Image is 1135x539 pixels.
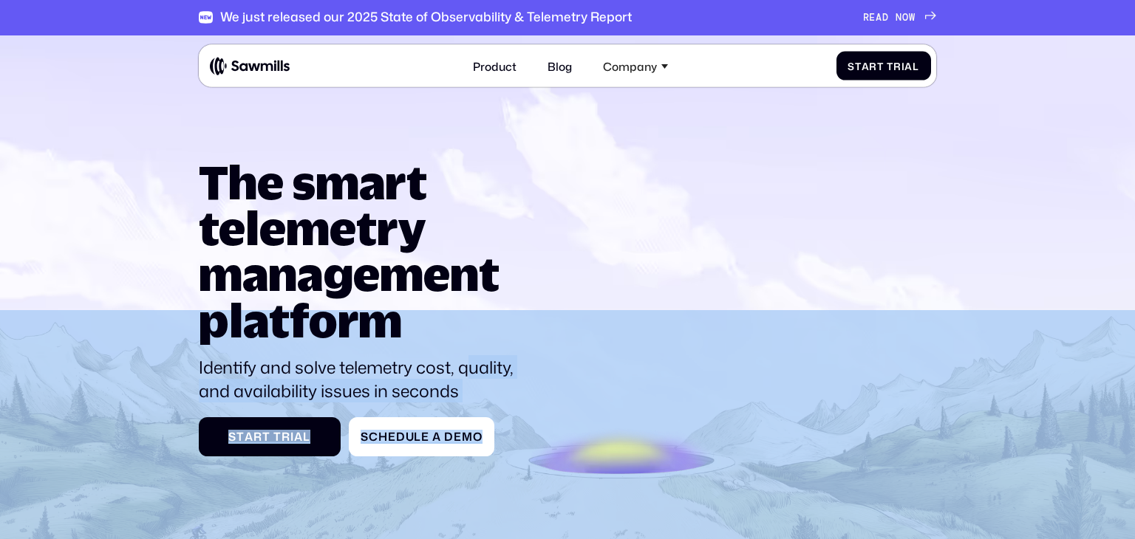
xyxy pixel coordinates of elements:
[913,60,919,72] span: l
[432,430,441,443] span: a
[877,60,884,72] span: t
[603,59,657,72] div: Company
[199,355,528,403] p: Identify and solve telemetry cost, quality, and availability issues in seconds
[262,430,270,443] span: t
[836,52,931,80] a: StartTrial
[282,430,290,443] span: r
[462,430,473,443] span: m
[882,12,889,24] span: D
[414,430,421,443] span: l
[862,60,870,72] span: a
[245,430,253,443] span: a
[199,159,528,343] h1: The smart telemetry management platform
[896,12,902,24] span: N
[902,12,909,24] span: O
[901,60,905,72] span: i
[876,12,882,24] span: A
[887,60,893,72] span: T
[863,12,870,24] span: R
[369,430,378,443] span: c
[303,430,310,443] span: l
[273,430,282,443] span: T
[904,60,913,72] span: a
[294,430,303,443] span: a
[421,430,429,443] span: e
[539,51,580,81] a: Blog
[406,430,415,443] span: u
[473,430,483,443] span: o
[444,430,454,443] span: D
[199,417,341,456] a: StartTrial
[863,12,937,24] a: READNOW
[378,430,388,443] span: h
[893,60,901,72] span: r
[869,60,877,72] span: r
[855,60,862,72] span: t
[349,417,494,456] a: ScheduleaDemo
[220,10,632,25] div: We just released our 2025 State of Observability & Telemetry Report
[869,12,876,24] span: E
[236,430,245,443] span: t
[909,12,916,24] span: W
[253,430,262,443] span: r
[396,430,406,443] span: d
[848,60,855,72] span: S
[388,430,396,443] span: e
[361,430,369,443] span: S
[228,430,236,443] span: S
[290,430,294,443] span: i
[454,430,462,443] span: e
[595,51,677,81] div: Company
[464,51,525,81] a: Product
